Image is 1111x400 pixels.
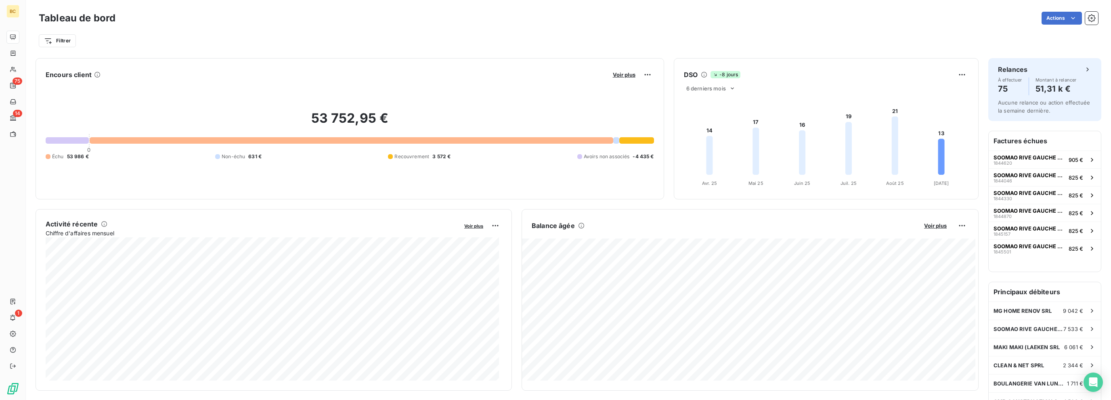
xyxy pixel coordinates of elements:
span: 825 € [1069,228,1083,234]
span: 825 € [1069,174,1083,181]
h2: 53 752,95 € [46,110,654,134]
span: 1 711 € [1067,380,1083,387]
span: Recouvrement [394,153,429,160]
button: Voir plus [462,222,486,229]
img: Logo LeanPay [6,382,19,395]
span: 6 061 € [1064,344,1083,350]
span: 0 [87,147,90,153]
span: SOOMAO RIVE GAUCHE SRL [994,190,1065,196]
span: 53 986 € [67,153,89,160]
tspan: Juil. 25 [840,180,856,186]
span: Non-échu [222,153,245,160]
span: Voir plus [464,223,483,229]
span: À effectuer [998,77,1022,82]
span: Chiffre d'affaires mensuel [46,229,459,237]
span: Échu [52,153,64,160]
h6: Activité récente [46,219,98,229]
button: SOOMAO RIVE GAUCHE SRL1845501825 € [989,239,1101,257]
button: SOOMAO RIVE GAUCHE SRL1844046825 € [989,168,1101,186]
span: MG HOME RENOV SRL [994,308,1052,314]
button: SOOMAO RIVE GAUCHE SRL1844870825 € [989,204,1101,222]
h6: Relances [998,65,1027,74]
span: MAKI MAKI (LAEKEN SRL [994,344,1060,350]
h4: 75 [998,82,1022,95]
button: SOOMAO RIVE GAUCHE SRL1845157825 € [989,222,1101,239]
tspan: Avr. 25 [702,180,717,186]
tspan: Mai 25 [748,180,763,186]
span: SOOMAO RIVE GAUCHE SRL [994,243,1065,249]
span: Montant à relancer [1036,77,1077,82]
span: SOOMAO RIVE GAUCHE SRL [994,154,1065,161]
span: 1845157 [994,232,1010,237]
span: 1845501 [994,249,1011,254]
span: 1 [15,310,22,317]
span: Voir plus [613,71,635,78]
div: Open Intercom Messenger [1084,373,1103,392]
span: 631 € [248,153,262,160]
span: 825 € [1069,192,1083,199]
span: 2 344 € [1063,362,1083,369]
h6: Principaux débiteurs [989,282,1101,302]
span: 7 533 € [1063,326,1083,332]
tspan: [DATE] [933,180,949,186]
span: Avoirs non associés [584,153,630,160]
span: 1844046 [994,178,1012,183]
button: SOOMAO RIVE GAUCHE SRL1844620905 € [989,151,1101,168]
span: 14 [13,110,22,117]
h3: Tableau de bord [39,11,115,25]
span: BOULANGERIE VAN LUNTER - GUIDICI SPRL [994,380,1067,387]
span: 825 € [1069,245,1083,252]
span: SOOMAO RIVE GAUCHE SRL [994,207,1065,214]
span: 6 derniers mois [686,85,726,92]
span: -8 jours [711,71,740,78]
span: 825 € [1069,210,1083,216]
button: Filtrer [39,34,76,47]
span: Aucune relance ou action effectuée la semaine dernière. [998,99,1090,114]
button: Actions [1042,12,1082,25]
tspan: Août 25 [886,180,903,186]
button: Voir plus [610,71,638,78]
h6: DSO [684,70,698,80]
tspan: Juin 25 [794,180,810,186]
span: SOOMAO RIVE GAUCHE SRL [994,172,1065,178]
span: SOOMAO RIVE GAUCHE SRL [994,225,1065,232]
h6: Balance âgée [532,221,575,230]
span: 905 € [1069,157,1083,163]
span: CLEAN & NET SPRL [994,362,1044,369]
button: SOOMAO RIVE GAUCHE SRL1844330825 € [989,186,1101,204]
span: 1844620 [994,161,1012,165]
button: Voir plus [922,222,949,229]
span: 9 042 € [1063,308,1083,314]
h6: Encours client [46,70,92,80]
span: 1844330 [994,196,1012,201]
div: BC [6,5,19,18]
h6: Factures échues [989,131,1101,151]
span: 1844870 [994,214,1012,219]
span: 75 [13,77,22,85]
span: 3 572 € [432,153,451,160]
span: -4 435 € [633,153,654,160]
h4: 51,31 k € [1036,82,1077,95]
span: Voir plus [924,222,947,229]
span: SOOMAO RIVE GAUCHE SRL [994,326,1063,332]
